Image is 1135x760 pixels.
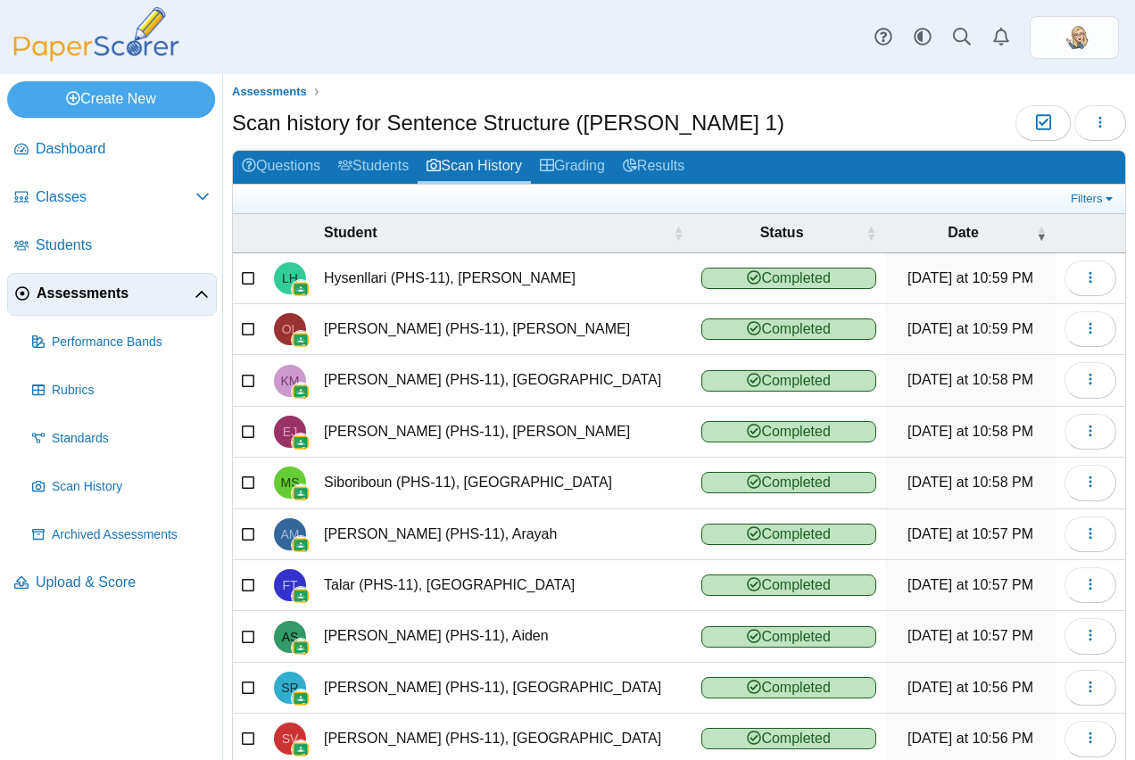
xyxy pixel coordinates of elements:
span: Status : Activate to sort [866,224,876,242]
a: Performance Bands [25,321,217,364]
time: Sep 24, 2025 at 10:57 PM [907,628,1033,643]
span: Dashboard [36,139,210,159]
td: [PERSON_NAME] (PHS-11), Arayah [315,509,692,560]
a: Assessments [7,273,217,316]
span: Completed [701,318,876,340]
a: Assessments [228,81,311,103]
time: Sep 24, 2025 at 10:57 PM [907,577,1033,592]
span: Student : Activate to sort [673,224,683,242]
span: Student [324,223,669,243]
a: Alerts [982,18,1021,57]
a: Classes [7,177,217,219]
a: Scan History [25,466,217,508]
img: googleClassroom-logo.png [292,690,310,707]
a: Filters [1066,190,1121,208]
span: Completed [701,574,876,596]
span: Filip Talar (PHS-11) [282,579,297,591]
a: Dashboard [7,128,217,171]
span: Date [894,223,1032,243]
a: Results [614,151,693,184]
td: Siboriboun (PHS-11), [GEOGRAPHIC_DATA] [315,458,692,508]
a: Create New [7,81,215,117]
a: Upload & Score [7,562,217,605]
span: Assessments [37,284,195,303]
img: ps.zKYLFpFWctilUouI [1060,23,1089,52]
img: googleClassroom-logo.png [292,740,310,758]
a: Standards [25,417,217,460]
td: Talar (PHS-11), [GEOGRAPHIC_DATA] [315,560,692,611]
span: Arayah Meehan (PHS-11) [281,528,300,541]
a: PaperScorer [7,49,186,64]
span: Scan History [52,478,210,496]
img: googleClassroom-logo.png [292,331,310,349]
span: Students [36,235,210,255]
span: Status [701,223,862,243]
td: [PERSON_NAME] (PHS-11), [GEOGRAPHIC_DATA] [315,663,692,714]
a: Grading [531,151,614,184]
img: PaperScorer [7,7,186,62]
img: googleClassroom-logo.png [292,587,310,605]
span: Aiden Santiago (PHS-11) [282,631,299,643]
span: Completed [701,728,876,749]
span: Archived Assessments [52,526,210,544]
a: ps.zKYLFpFWctilUouI [1030,16,1119,59]
span: Performance Bands [52,334,210,351]
td: [PERSON_NAME] (PHS-11), [GEOGRAPHIC_DATA] [315,355,692,406]
img: googleClassroom-logo.png [292,280,310,298]
span: Standards [52,430,210,448]
span: Completed [701,677,876,698]
td: [PERSON_NAME] (PHS-11), [PERSON_NAME] [315,304,692,355]
span: Classes [36,187,195,207]
td: [PERSON_NAME] (PHS-11), Aiden [315,611,692,662]
time: Sep 24, 2025 at 10:58 PM [907,372,1033,387]
time: Sep 24, 2025 at 10:58 PM [907,424,1033,439]
a: Archived Assessments [25,514,217,557]
time: Sep 24, 2025 at 10:56 PM [907,680,1033,695]
span: Olivia Leonetti (PHS-11) [282,323,299,335]
span: Sofia Ruiz (PHS-11) [281,682,298,694]
time: Sep 24, 2025 at 10:59 PM [907,270,1033,285]
time: Sep 24, 2025 at 10:56 PM [907,731,1033,746]
img: googleClassroom-logo.png [292,639,310,657]
span: Kayleigh Matos (PHS-11) [281,375,300,387]
img: googleClassroom-logo.png [292,536,310,554]
span: Luis Hysenllari (PHS-11) [282,272,298,285]
a: Students [329,151,418,184]
span: Completed [701,626,876,648]
span: Completed [701,472,876,493]
td: [PERSON_NAME] (PHS-11), [PERSON_NAME] [315,407,692,458]
a: Questions [233,151,329,184]
span: Mongkhon Siboriboun (PHS-11) [281,476,300,489]
img: googleClassroom-logo.png [292,434,310,451]
img: googleClassroom-logo.png [292,484,310,502]
time: Sep 24, 2025 at 10:59 PM [907,321,1033,336]
span: Sofia Valenti (PHS-11) [282,732,299,745]
span: Date : Activate to remove sorting [1036,224,1047,242]
span: Completed [701,421,876,442]
span: Upload & Score [36,573,210,592]
time: Sep 24, 2025 at 10:58 PM [907,475,1033,490]
a: Rubrics [25,369,217,412]
h1: Scan history for Sentence Structure ([PERSON_NAME] 1) [232,108,784,138]
img: googleClassroom-logo.png [292,383,310,401]
span: Rubrics [52,382,210,400]
a: Scan History [418,151,531,184]
span: Completed [701,370,876,392]
span: Completed [701,268,876,289]
span: Emily Jaszczur (PHS-11) [283,425,297,438]
span: Emily Wasley [1060,23,1089,52]
span: Completed [701,524,876,545]
time: Sep 24, 2025 at 10:57 PM [907,526,1033,541]
span: Assessments [232,85,307,98]
a: Students [7,225,217,268]
td: Hysenllari (PHS-11), [PERSON_NAME] [315,253,692,304]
